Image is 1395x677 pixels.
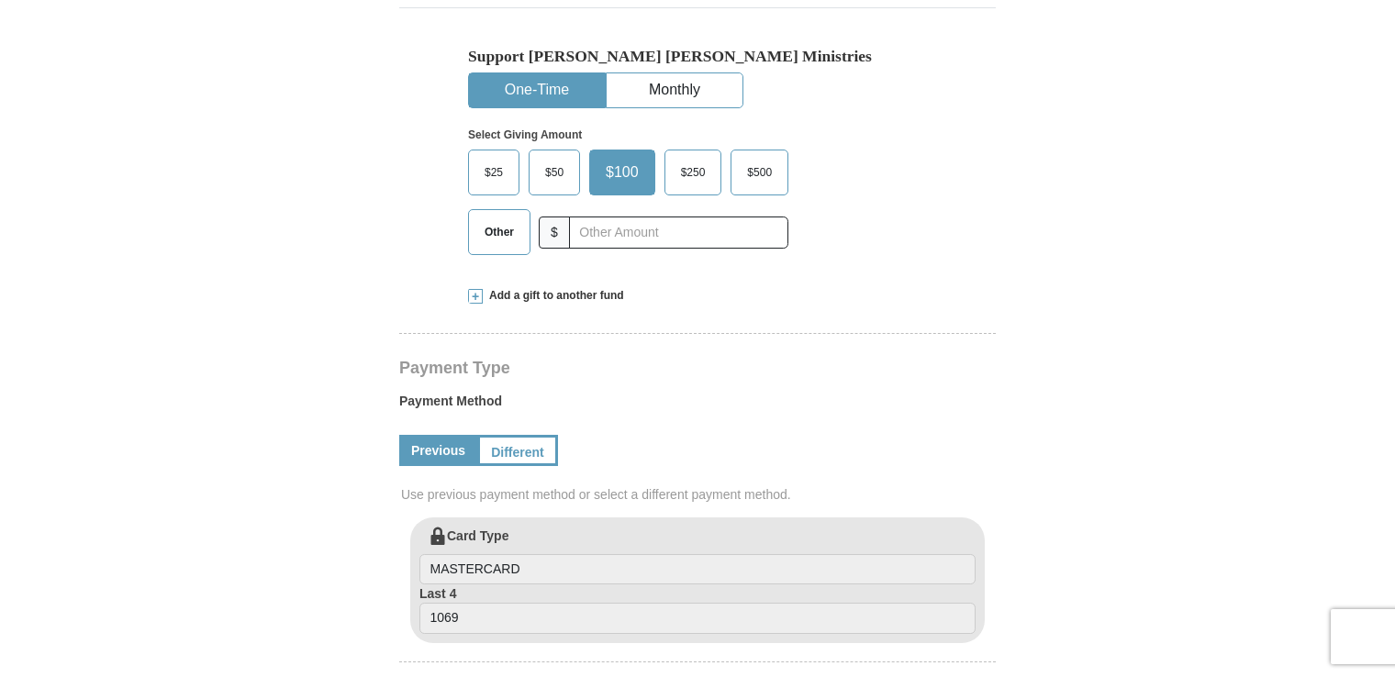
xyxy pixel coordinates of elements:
[738,159,781,186] span: $500
[419,527,976,585] label: Card Type
[401,485,998,504] span: Use previous payment method or select a different payment method.
[468,47,927,66] h5: Support [PERSON_NAME] [PERSON_NAME] Ministries
[607,73,742,107] button: Monthly
[399,361,996,375] h4: Payment Type
[419,584,976,634] label: Last 4
[399,435,477,466] a: Previous
[475,159,512,186] span: $25
[399,392,996,419] label: Payment Method
[419,603,976,634] input: Last 4
[539,216,570,249] span: $
[672,159,715,186] span: $250
[569,216,788,249] input: Other Amount
[597,159,648,186] span: $100
[419,554,976,585] input: Card Type
[475,218,523,246] span: Other
[483,288,624,304] span: Add a gift to another fund
[477,435,558,466] a: Different
[469,73,605,107] button: One-Time
[536,159,573,186] span: $50
[468,128,582,141] strong: Select Giving Amount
